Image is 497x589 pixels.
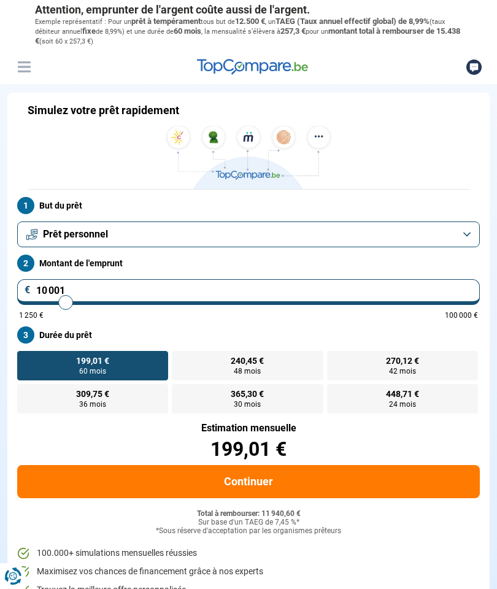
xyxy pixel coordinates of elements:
div: *Sous réserve d'acceptation par les organismes prêteurs [17,527,480,536]
span: 24 mois [389,401,416,408]
div: Total à rembourser: 11 940,60 € [17,510,480,518]
span: montant total à rembourser de 15.438 € [35,26,460,45]
button: Menu [15,58,33,76]
li: Maximisez vos chances de financement grâce à nos experts [17,566,480,578]
p: Attention, emprunter de l'argent coûte aussi de l'argent. [35,3,462,17]
span: 12.500 € [235,17,265,26]
span: Prêt personnel [43,228,108,241]
div: Estimation mensuelle [17,423,480,433]
span: € [25,285,31,295]
li: 100.000+ simulations mensuelles réussies [17,547,480,560]
button: Continuer [17,465,480,498]
span: 60 mois [79,368,106,375]
span: 30 mois [234,401,261,408]
span: 48 mois [234,368,261,375]
span: TAEG (Taux annuel effectif global) de 8,99% [275,17,430,26]
span: 199,01 € [76,356,109,365]
label: Durée du prêt [17,326,480,344]
div: 199,01 € [17,439,480,459]
span: 42 mois [389,368,416,375]
div: Sur base d'un TAEG de 7,45 %* [17,518,480,527]
label: But du prêt [17,197,480,214]
span: 365,30 € [231,390,264,398]
span: 60 mois [174,26,201,36]
h1: Simulez votre prêt rapidement [28,104,179,117]
button: Prêt personnel [17,221,480,247]
p: Exemple représentatif : Pour un tous but de , un (taux débiteur annuel de 8,99%) et une durée de ... [35,17,462,47]
span: 309,75 € [76,390,109,398]
span: 257,3 € [280,26,306,36]
span: 240,45 € [231,356,264,365]
span: 448,71 € [386,390,419,398]
img: TopCompare.be [163,126,334,189]
span: 36 mois [79,401,106,408]
label: Montant de l'emprunt [17,255,480,272]
span: prêt à tempérament [131,17,201,26]
span: 1 250 € [19,312,44,319]
span: 270,12 € [386,356,419,365]
img: TopCompare [197,59,308,75]
span: fixe [82,26,96,36]
span: 100 000 € [445,312,478,319]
